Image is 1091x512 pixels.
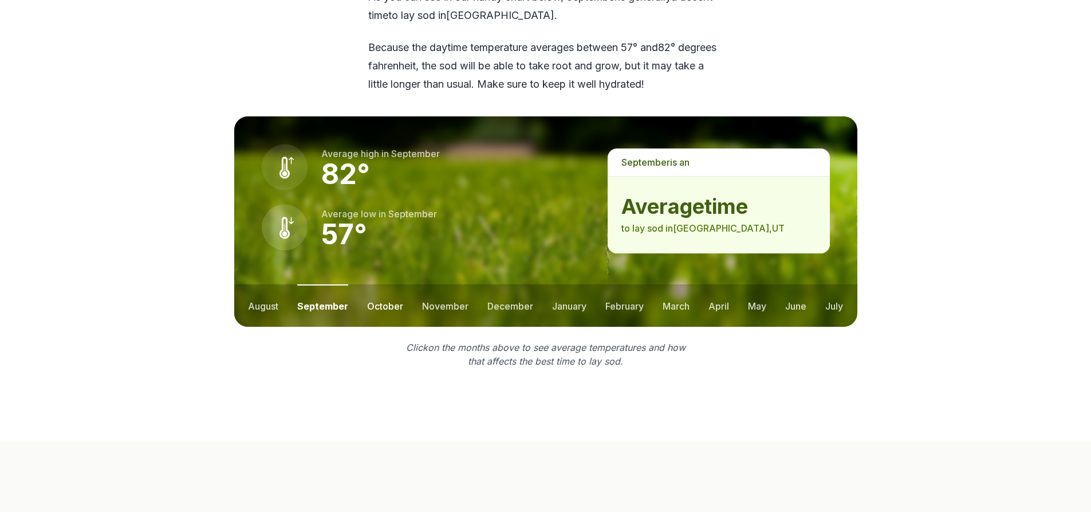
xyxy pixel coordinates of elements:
[367,284,403,327] button: october
[368,38,723,93] p: Because the daytime temperature averages between 57 ° and 82 ° degrees fahrenheit, the sod will b...
[785,284,806,327] button: june
[321,157,370,191] strong: 82 °
[621,195,816,218] strong: average time
[399,341,692,368] p: Click on the months above to see average temperatures and how that affects the best time to lay sod.
[605,284,644,327] button: february
[422,284,468,327] button: november
[388,208,437,220] span: september
[391,148,440,159] span: september
[321,207,437,221] p: Average low in
[297,284,348,327] button: september
[321,147,440,161] p: Average high in
[552,284,586,327] button: january
[748,284,766,327] button: may
[608,148,829,176] p: is a n
[708,284,729,327] button: april
[248,284,278,327] button: august
[321,217,367,251] strong: 57 °
[621,157,670,168] span: september
[825,284,843,327] button: july
[663,284,690,327] button: march
[487,284,533,327] button: december
[621,221,816,235] p: to lay sod in [GEOGRAPHIC_DATA] , UT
